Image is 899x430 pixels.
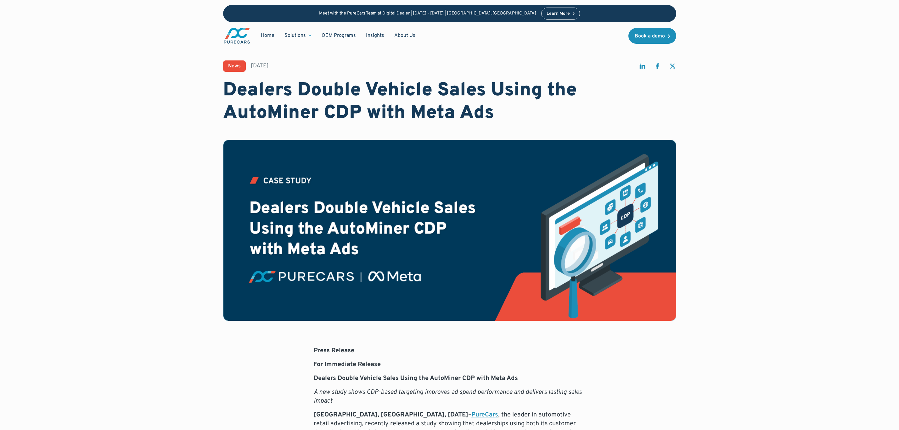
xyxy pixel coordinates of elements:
a: main [223,27,251,44]
a: PureCars [471,411,498,419]
strong: Press Release [314,347,354,355]
img: purecars logo [223,27,251,44]
h1: Dealers Double Vehicle Sales Using the AutoMiner CDP with Meta Ads [223,79,676,125]
a: About Us [389,30,420,42]
div: Solutions [279,30,317,42]
strong: Dealers Double Vehicle Sales Using the AutoMiner CDP with Meta Ads [314,374,518,382]
div: Book a demo [635,34,665,39]
em: A new study shows CDP-based targeting improves ad spend performance and delivers lasting sales im... [314,388,582,405]
a: share on linkedin [638,62,646,73]
strong: [GEOGRAPHIC_DATA], [GEOGRAPHIC_DATA], [DATE] [314,411,468,419]
a: share on twitter [669,62,676,73]
a: Learn More [541,8,580,20]
div: News [228,64,241,69]
a: OEM Programs [317,30,361,42]
div: Learn More [547,12,570,16]
strong: For Immediate Release [314,360,381,369]
div: Solutions [284,32,306,39]
div: [DATE] [251,62,269,70]
a: Home [256,30,279,42]
a: share on facebook [654,62,661,73]
a: Book a demo [628,28,676,44]
a: Insights [361,30,389,42]
p: Meet with the PureCars Team at Digital Dealer | [DATE] - [DATE] | [GEOGRAPHIC_DATA], [GEOGRAPHIC_... [319,11,536,16]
